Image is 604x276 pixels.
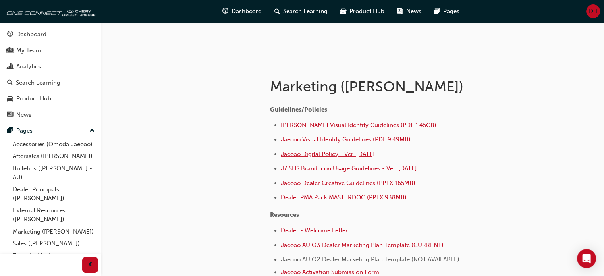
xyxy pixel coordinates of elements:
span: guage-icon [222,6,228,16]
a: Bulletins ([PERSON_NAME] - AU) [10,162,98,183]
div: News [16,110,31,120]
a: Jaecoo AU Q3 Dealer Marketing Plan Template (CURRENT) [281,241,444,249]
span: chart-icon [7,63,13,70]
span: Resources [270,211,299,218]
a: Dealer Principals ([PERSON_NAME]) [10,183,98,205]
div: Dashboard [16,30,46,39]
a: guage-iconDashboard [216,3,268,19]
a: Product Hub [3,91,98,106]
a: Dashboard [3,27,98,42]
a: J7 SHS Brand Icon Usage Guidelines - Ver. [DATE] [281,165,417,172]
div: Analytics [16,62,41,71]
a: Search Learning [3,75,98,90]
span: car-icon [340,6,346,16]
span: Dashboard [232,7,262,16]
a: Jaecoo Digital Policy - Ver. [DATE] [281,151,375,158]
span: news-icon [7,112,13,119]
a: Jaecoo Dealer Creative Guidelines (PPTX 165MB) [281,179,415,187]
button: Pages [3,124,98,138]
a: Sales ([PERSON_NAME]) [10,237,98,250]
span: Jaecoo AU Q2 Dealer Marketing Plan Template (NOT AVAILABLE) [281,256,459,263]
span: search-icon [7,79,13,87]
div: Open Intercom Messenger [577,249,596,268]
span: search-icon [274,6,280,16]
span: News [406,7,421,16]
span: Product Hub [349,7,384,16]
a: news-iconNews [391,3,428,19]
span: DH [589,7,598,16]
div: My Team [16,46,41,55]
span: Pages [443,7,459,16]
button: DH [586,4,600,18]
a: Accessories (Omoda Jaecoo) [10,138,98,151]
a: Jaecoo Activation Submission Form [281,268,379,276]
div: Pages [16,126,33,135]
span: news-icon [397,6,403,16]
a: search-iconSearch Learning [268,3,334,19]
a: [PERSON_NAME] Visual Identity Guidelines (PDF 1.45GB) [281,122,436,129]
a: Analytics [3,59,98,74]
span: pages-icon [7,127,13,135]
a: My Team [3,43,98,58]
a: pages-iconPages [428,3,466,19]
span: Search Learning [283,7,328,16]
a: Aftersales ([PERSON_NAME]) [10,150,98,162]
a: News [3,108,98,122]
a: car-iconProduct Hub [334,3,391,19]
a: Dealer - Welcome Letter [281,227,348,234]
a: External Resources ([PERSON_NAME]) [10,205,98,226]
a: Technical Hub ([PERSON_NAME]) [10,250,98,271]
img: oneconnect [4,3,95,19]
div: Search Learning [16,78,60,87]
a: Marketing ([PERSON_NAME]) [10,226,98,238]
span: prev-icon [87,260,93,270]
h1: Marketing ([PERSON_NAME]) [270,78,531,95]
a: Dealer PMA Pack MASTERDOC (PPTX 938MB) [281,194,407,201]
span: people-icon [7,47,13,54]
span: car-icon [7,95,13,102]
div: Product Hub [16,94,51,103]
span: up-icon [89,126,95,136]
span: guage-icon [7,31,13,38]
span: Guidelines/Policies [270,106,327,113]
span: pages-icon [434,6,440,16]
button: DashboardMy TeamAnalyticsSearch LearningProduct HubNews [3,25,98,124]
a: Jaecoo Visual Identity Guidelines (PDF 9.49MB) [281,136,411,143]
